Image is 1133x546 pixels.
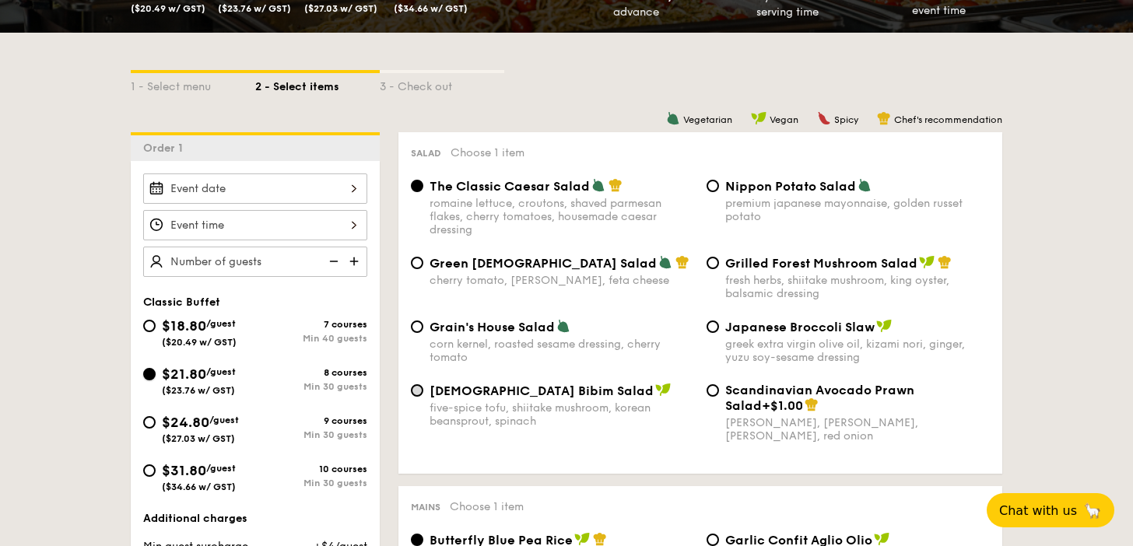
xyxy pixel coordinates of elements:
[683,114,732,125] span: Vegetarian
[411,384,423,397] input: [DEMOGRAPHIC_DATA] Bibim Saladfive-spice tofu, shiitake mushroom, korean beansprout, spinach
[556,319,570,333] img: icon-vegetarian.fe4039eb.svg
[987,493,1114,527] button: Chat with us🦙
[675,255,689,269] img: icon-chef-hat.a58ddaea.svg
[725,197,990,223] div: premium japanese mayonnaise, golden russet potato
[725,320,875,334] span: Japanese Broccoli Slaw
[858,178,872,192] img: icon-vegetarian.fe4039eb.svg
[1083,502,1102,520] span: 🦙
[255,429,367,440] div: Min 30 guests
[143,320,156,332] input: $18.80/guest($20.49 w/ GST)7 coursesMin 40 guests
[707,384,719,397] input: Scandinavian Avocado Prawn Salad+$1.00[PERSON_NAME], [PERSON_NAME], [PERSON_NAME], red onion
[143,247,367,277] input: Number of guests
[877,111,891,125] img: icon-chef-hat.a58ddaea.svg
[206,318,236,329] span: /guest
[411,320,423,333] input: Grain's House Saladcorn kernel, roasted sesame dressing, cherry tomato
[143,296,220,309] span: Classic Buffet
[255,319,367,330] div: 7 courses
[131,3,205,14] span: ($20.49 w/ GST)
[430,338,694,364] div: corn kernel, roasted sesame dressing, cherry tomato
[725,179,856,194] span: Nippon Potato Salad
[725,383,914,413] span: Scandinavian Avocado Prawn Salad
[255,73,380,95] div: 2 - Select items
[162,317,206,334] span: $18.80
[206,366,236,377] span: /guest
[817,111,831,125] img: icon-spicy.37a8142b.svg
[430,197,694,236] div: romaine lettuce, croutons, shaved parmesan flakes, cherry tomatoes, housemade caesar dressing
[762,398,803,413] span: +$1.00
[344,247,367,276] img: icon-add.58712e84.svg
[321,247,344,276] img: icon-reduce.1d2dbef1.svg
[725,416,990,443] div: [PERSON_NAME], [PERSON_NAME], [PERSON_NAME], red onion
[707,257,719,269] input: Grilled Forest Mushroom Saladfresh herbs, shiitake mushroom, king oyster, balsamic dressing
[411,502,440,513] span: Mains
[430,320,555,334] span: Grain's House Salad
[411,534,423,546] input: Butterfly Blue Pea Riceshallots, coriander, supergarlicfied oil, blue pea flower
[162,337,237,348] span: ($20.49 w/ GST)
[143,142,189,155] span: Order 1
[609,178,623,192] img: icon-chef-hat.a58ddaea.svg
[574,532,590,546] img: icon-vegan.f8ff3823.svg
[894,114,1002,125] span: Chef's recommendation
[162,481,236,492] span: ($34.66 w/ GST)
[143,368,156,380] input: $21.80/guest($23.76 w/ GST)8 coursesMin 30 guests
[591,178,605,192] img: icon-vegetarian.fe4039eb.svg
[162,414,209,431] span: $24.80
[834,114,858,125] span: Spicy
[143,511,367,527] div: Additional charges
[255,464,367,474] div: 10 courses
[658,255,672,269] img: icon-vegetarian.fe4039eb.svg
[206,463,236,474] span: /guest
[430,401,694,428] div: five-spice tofu, shiitake mushroom, korean beansprout, spinach
[655,383,671,397] img: icon-vegan.f8ff3823.svg
[876,319,892,333] img: icon-vegan.f8ff3823.svg
[304,3,377,14] span: ($27.03 w/ GST)
[805,397,819,411] img: icon-chef-hat.a58ddaea.svg
[143,173,367,204] input: Event date
[919,255,935,269] img: icon-vegan.f8ff3823.svg
[593,532,607,546] img: icon-chef-hat.a58ddaea.svg
[707,534,719,546] input: Garlic Confit Aglio Oliosuper garlicfied oil, slow baked cherry tomatoes, garden fresh thyme
[143,464,156,477] input: $31.80/guest($34.66 w/ GST)10 coursesMin 30 guests
[143,416,156,429] input: $24.80/guest($27.03 w/ GST)9 coursesMin 30 guests
[218,3,291,14] span: ($23.76 w/ GST)
[874,532,889,546] img: icon-vegan.f8ff3823.svg
[725,256,917,271] span: Grilled Forest Mushroom Salad
[411,257,423,269] input: Green [DEMOGRAPHIC_DATA] Saladcherry tomato, [PERSON_NAME], feta cheese
[255,333,367,344] div: Min 40 guests
[255,367,367,378] div: 8 courses
[255,478,367,488] div: Min 30 guests
[751,111,766,125] img: icon-vegan.f8ff3823.svg
[707,320,719,333] input: Japanese Broccoli Slawgreek extra virgin olive oil, kizami nori, ginger, yuzu soy-sesame dressing
[999,503,1077,518] span: Chat with us
[162,385,235,396] span: ($23.76 w/ GST)
[411,180,423,192] input: The Classic Caesar Saladromaine lettuce, croutons, shaved parmesan flakes, cherry tomatoes, house...
[725,338,990,364] div: greek extra virgin olive oil, kizami nori, ginger, yuzu soy-sesame dressing
[162,433,235,444] span: ($27.03 w/ GST)
[938,255,952,269] img: icon-chef-hat.a58ddaea.svg
[143,210,367,240] input: Event time
[666,111,680,125] img: icon-vegetarian.fe4039eb.svg
[430,274,694,287] div: cherry tomato, [PERSON_NAME], feta cheese
[450,500,524,513] span: Choose 1 item
[255,381,367,392] div: Min 30 guests
[162,462,206,479] span: $31.80
[131,73,255,95] div: 1 - Select menu
[209,415,239,425] span: /guest
[770,114,798,125] span: Vegan
[255,415,367,426] div: 9 courses
[725,274,990,300] div: fresh herbs, shiitake mushroom, king oyster, balsamic dressing
[380,73,504,95] div: 3 - Check out
[430,256,657,271] span: Green [DEMOGRAPHIC_DATA] Salad
[411,148,441,159] span: Salad
[430,179,590,194] span: The Classic Caesar Salad
[451,146,524,159] span: Choose 1 item
[707,180,719,192] input: Nippon Potato Saladpremium japanese mayonnaise, golden russet potato
[430,383,654,398] span: [DEMOGRAPHIC_DATA] Bibim Salad
[394,3,468,14] span: ($34.66 w/ GST)
[162,366,206,383] span: $21.80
